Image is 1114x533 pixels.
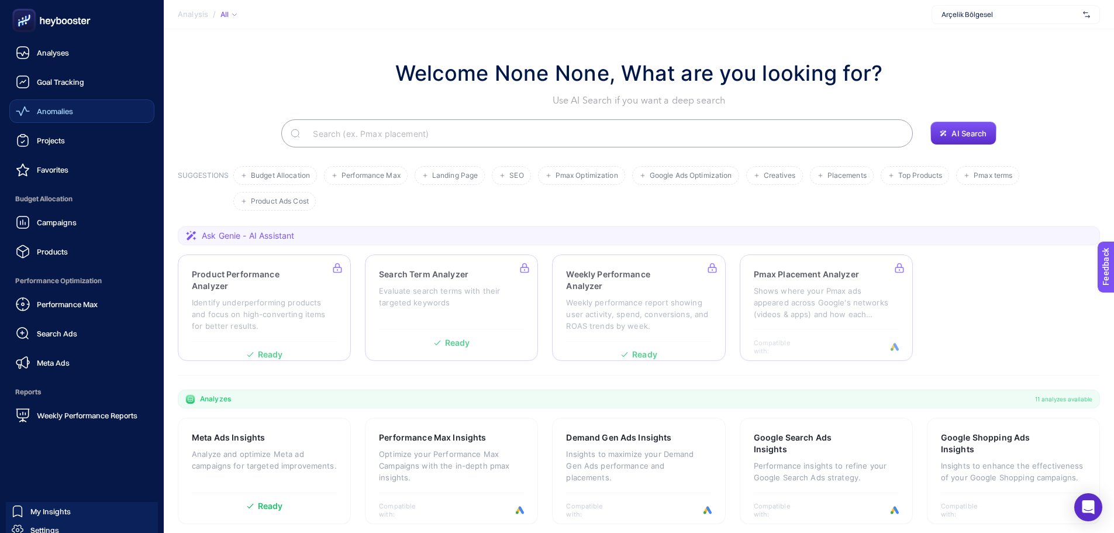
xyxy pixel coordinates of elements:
img: svg%3e [1083,9,1090,20]
span: Compatible with: [754,502,806,518]
a: Google Shopping Ads InsightsInsights to enhance the effectiveness of your Google Shopping campaig... [927,418,1100,524]
p: Use AI Search if you want a deep search [395,94,883,108]
input: Search [303,117,903,150]
span: Analyzes [200,394,231,404]
span: Compatible with: [941,502,994,518]
p: Optimize your Performance Max Campaigns with the in-depth pmax insights. [379,448,524,483]
h1: Welcome None None, What are you looking for? [395,57,883,89]
span: Campaigns [37,218,77,227]
p: Insights to maximize your Demand Gen Ads performance and placements. [566,448,711,483]
span: Ready [258,502,283,510]
span: Projects [37,136,65,145]
span: SEO [509,171,523,180]
a: Product Performance AnalyzerIdentify underperforming products and focus on high-converting items ... [178,255,351,361]
span: Products [37,247,68,256]
p: Analyze and optimize Meta ad campaigns for targeted improvements. [192,448,337,472]
span: Analysis [178,10,208,19]
span: Anomalies [37,106,73,116]
span: Landing Page [432,171,478,180]
a: Meta Ads [9,351,154,374]
span: 11 analyzes available [1035,394,1092,404]
span: Product Ads Cost [251,197,309,206]
span: / [213,9,216,19]
button: AI Search [930,122,996,145]
span: Budget Allocation [251,171,310,180]
div: Open Intercom Messenger [1074,493,1102,521]
span: Weekly Performance Reports [37,411,137,420]
span: Ask Genie - AI Assistant [202,230,294,242]
a: Products [9,240,154,263]
a: Analyses [9,41,154,64]
span: Compatible with: [566,502,619,518]
span: Performance Max [37,300,98,309]
a: Demand Gen Ads InsightsInsights to maximize your Demand Gen Ads performance and placements.Compat... [552,418,725,524]
span: Pmax Optimization [556,171,618,180]
span: Analyses [37,48,69,57]
span: Performance Max [342,171,401,180]
h3: Demand Gen Ads Insights [566,432,671,443]
span: Placements [827,171,867,180]
a: Goal Tracking [9,70,154,94]
h3: Performance Max Insights [379,432,486,443]
a: Anomalies [9,99,154,123]
span: Budget Allocation [9,187,154,211]
span: Pmax terms [974,171,1012,180]
h3: Meta Ads Insights [192,432,265,443]
a: Campaigns [9,211,154,234]
a: Weekly Performance AnalyzerWeekly performance report showing user activity, spend, conversions, a... [552,255,725,361]
p: Insights to enhance the effectiveness of your Google Shopping campaigns. [941,460,1086,483]
a: Performance Max InsightsOptimize your Performance Max Campaigns with the in-depth pmax insights.C... [365,418,538,524]
span: Top Products [898,171,942,180]
span: Creatives [764,171,796,180]
a: Projects [9,129,154,152]
a: My Insights [6,502,158,521]
a: Favorites [9,158,154,181]
span: Compatible with: [379,502,432,518]
a: Search Ads [9,322,154,345]
h3: SUGGESTIONS [178,171,229,211]
span: Performance Optimization [9,269,154,293]
span: Favorites [37,165,68,174]
span: Meta Ads [37,358,70,367]
span: Goal Tracking [37,77,84,87]
span: Reports [9,380,154,404]
span: Feedback [7,4,44,13]
span: My Insights [30,507,71,516]
a: Meta Ads InsightsAnalyze and optimize Meta ad campaigns for targeted improvements.Ready [178,418,351,524]
a: Google Search Ads InsightsPerformance insights to refine your Google Search Ads strategy.Compatib... [740,418,913,524]
span: Google Ads Optimization [650,171,732,180]
span: Search Ads [37,329,77,338]
h3: Google Search Ads Insights [754,432,862,455]
a: Search Term AnalyzerEvaluate search terms with their targeted keywordsReady [365,255,538,361]
span: Arçelik Bölgesel [941,10,1078,19]
span: AI Search [951,129,987,138]
a: Performance Max [9,293,154,316]
div: All [220,10,237,19]
h3: Google Shopping Ads Insights [941,432,1050,455]
p: Performance insights to refine your Google Search Ads strategy. [754,460,899,483]
a: Pmax Placement AnalyzerShows where your Pmax ads appeared across Google's networks (videos & apps... [740,255,913,361]
a: Weekly Performance Reports [9,404,154,427]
